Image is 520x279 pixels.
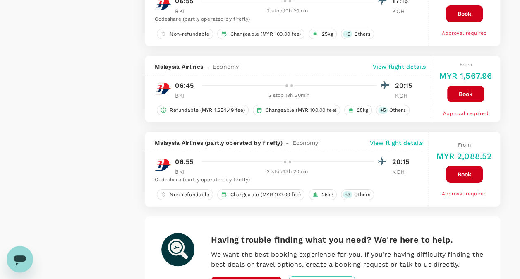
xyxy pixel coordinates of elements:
h6: MYR 2,088.52 [436,149,492,163]
span: 25kg [354,107,372,114]
div: Changeable (MYR 100.00 fee) [217,189,304,200]
p: KCH [392,7,413,15]
div: +5Others [376,105,409,115]
span: Approval required [441,30,487,36]
p: 20:15 [395,81,416,91]
span: From [459,62,472,67]
span: Economy [213,63,239,71]
p: BKI [175,91,196,100]
span: Malaysia Airlines [155,63,203,71]
span: - [283,139,292,147]
span: 25kg [318,31,336,38]
div: Changeable (MYR 100.00 fee) [253,105,340,115]
span: Refundable (MYR 1,354.49 fee) [166,107,248,114]
h6: Having trouble finding what you need? We're here to help. [211,233,484,246]
div: 25kg [309,189,337,200]
span: - [203,63,213,71]
span: + 5 [378,107,387,114]
span: Approval required [443,111,489,116]
p: 20:15 [392,157,413,167]
span: Changeable (MYR 100.00 fee) [227,191,304,198]
p: 06:55 [175,157,193,167]
div: 25kg [344,105,372,115]
span: Others [350,31,374,38]
div: Refundable (MYR 1,354.49 fee) [157,105,248,115]
img: MH [155,156,171,173]
button: Book [447,86,484,102]
span: Approval required [441,191,487,197]
span: Others [386,107,409,114]
div: Codeshare (partly operated by firefly) [155,176,413,184]
div: Non-refundable [157,189,213,200]
span: Malaysia Airlines (partly operated by firefly) [155,139,283,147]
div: +3Others [341,189,374,200]
div: 25kg [309,29,337,39]
iframe: Button to launch messaging window [7,246,33,272]
div: Codeshare (partly operated by firefly) [155,15,413,24]
span: From [458,142,471,148]
p: We want the best booking experience for you. If you're having difficulty finding the best deals o... [211,250,484,269]
button: Book [446,166,483,183]
span: Non-refundable [166,191,213,198]
p: KCH [392,168,413,176]
p: KCH [395,91,416,100]
span: 25kg [318,191,336,198]
p: View flight details [372,63,426,71]
div: Non-refundable [157,29,213,39]
p: View flight details [369,139,423,147]
div: Changeable (MYR 100.00 fee) [217,29,304,39]
img: MH [155,80,171,97]
div: 2 stop , 13h 30min [201,91,377,100]
p: BKI [175,7,196,15]
span: Changeable (MYR 100.00 fee) [227,31,304,38]
h6: MYR 1,567.96 [439,69,492,82]
p: 06:45 [175,81,194,91]
div: 2 stop , 10h 20min [201,7,374,15]
span: Economy [292,139,318,147]
span: Non-refundable [166,31,213,38]
span: + 3 [343,31,352,38]
div: +3Others [341,29,374,39]
button: Book [446,5,483,22]
span: Others [350,191,374,198]
p: BKI [175,168,196,176]
div: 2 stop , 13h 20min [201,168,374,176]
span: Changeable (MYR 100.00 fee) [262,107,340,114]
span: + 3 [343,191,352,198]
